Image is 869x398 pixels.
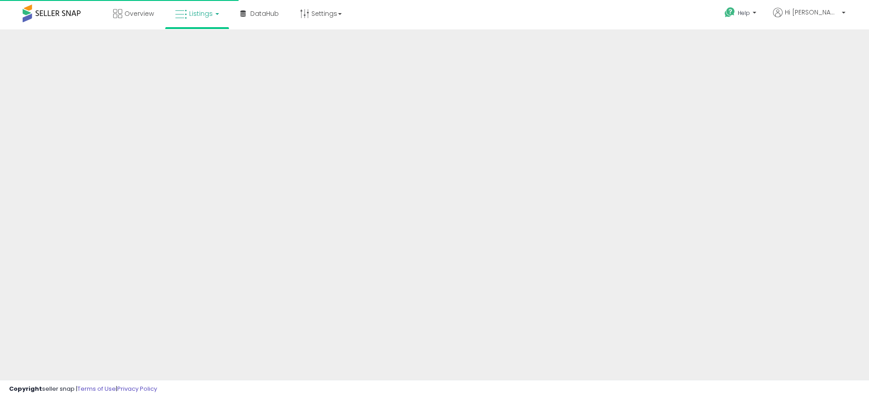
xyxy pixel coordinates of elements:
a: Hi [PERSON_NAME] [773,8,845,28]
i: Get Help [724,7,735,18]
span: Help [738,9,750,17]
span: DataHub [250,9,279,18]
span: Hi [PERSON_NAME] [785,8,839,17]
span: Overview [124,9,154,18]
span: Listings [189,9,213,18]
